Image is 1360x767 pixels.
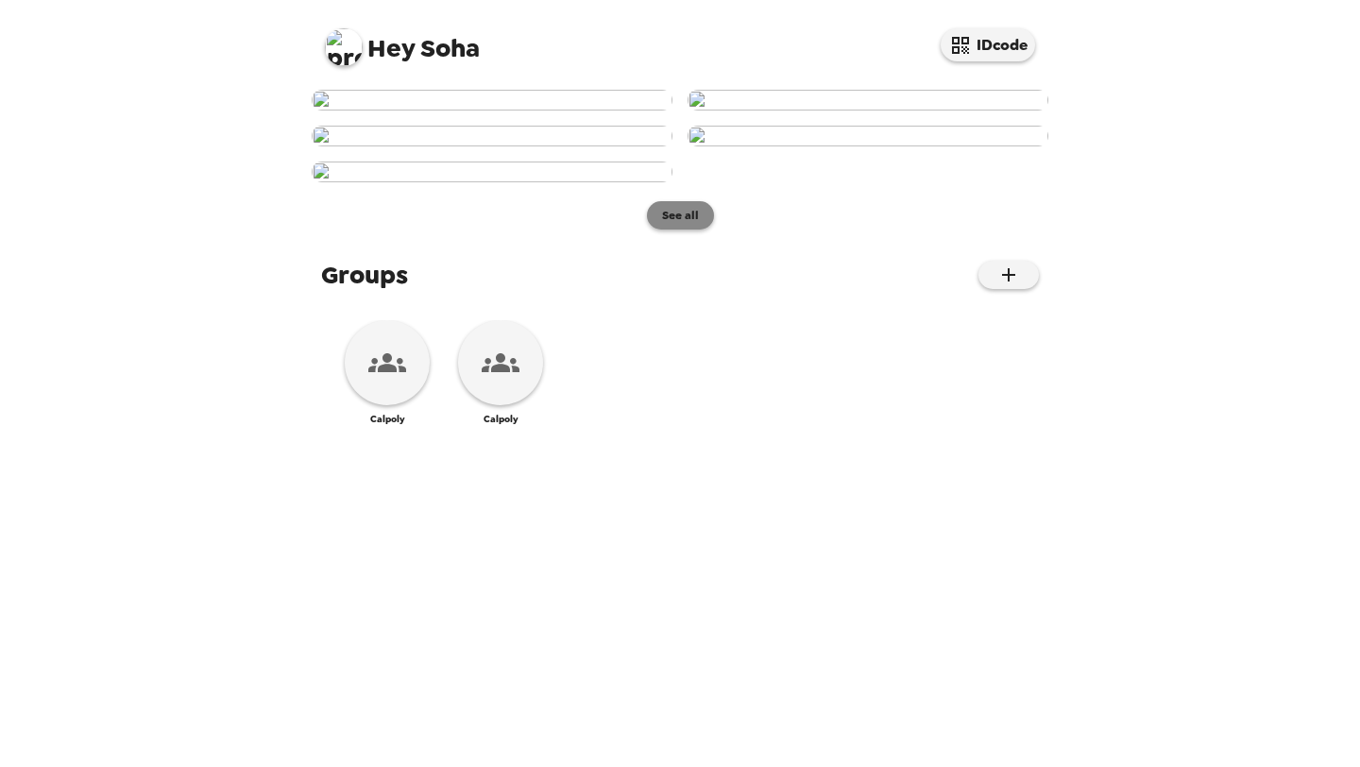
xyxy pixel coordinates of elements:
img: user-254991 [312,162,672,182]
span: Groups [321,258,408,292]
img: user-254993 [312,126,672,146]
span: Calpoly [484,413,518,425]
span: Calpoly [370,413,405,425]
img: user-254995 [312,90,672,111]
span: Hey [367,31,415,65]
button: See all [647,201,714,230]
button: IDcode [941,28,1035,61]
span: Soha [325,19,480,61]
img: user-254992 [688,126,1048,146]
img: profile pic [325,28,363,66]
img: user-254994 [688,90,1048,111]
